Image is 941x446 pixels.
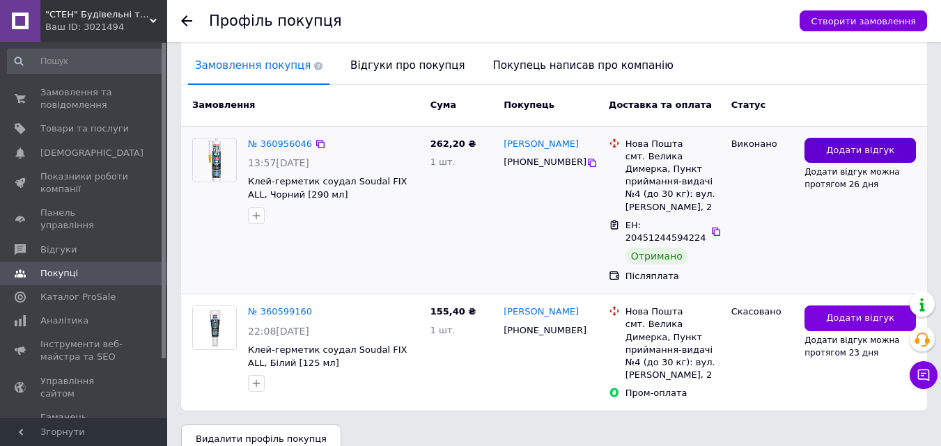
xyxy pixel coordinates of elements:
[430,138,476,149] span: 262,20 ₴
[193,306,236,349] img: Фото товару
[910,361,938,389] button: Чат з покупцем
[40,375,129,400] span: Управління сайтом
[504,99,554,110] span: Покупець
[248,138,312,149] a: № 360956046
[826,144,894,157] span: Додати відгук
[625,270,720,282] div: Післяплата
[731,99,766,110] span: Статус
[804,138,916,164] button: Додати відгук
[430,306,476,317] span: 155,40 ₴
[40,291,116,303] span: Каталог ProSale
[486,48,681,83] span: Покупець написав про компанію
[40,170,129,196] span: Показники роботи компанії
[800,10,927,31] button: Створити замовлення
[248,157,309,168] span: 13:57[DATE]
[40,314,88,327] span: Аналітика
[625,150,720,214] div: смт. Велика Димерка, Пункт приймання-видачі №4 (до 30 кг): вул. [PERSON_NAME], 2
[7,49,164,74] input: Пошук
[192,138,237,182] a: Фото товару
[430,157,456,167] span: 1 шт.
[192,99,255,110] span: Замовлення
[248,306,312,317] a: № 360599160
[501,153,586,171] div: [PHONE_NUMBER]
[188,48,329,83] span: Замовлення покупця
[196,433,327,444] span: Видалити профіль покупця
[40,411,129,436] span: Гаманець компанії
[804,335,900,358] span: Додати відгук можна протягом 23 дня
[504,305,579,319] a: [PERSON_NAME]
[625,248,688,264] div: Отримано
[40,244,77,256] span: Відгуки
[501,321,586,340] div: [PHONE_NUMBER]
[192,305,237,350] a: Фото товару
[731,305,794,318] div: Скасовано
[40,338,129,363] span: Інструменти веб-майстра та SEO
[430,325,456,335] span: 1 шт.
[625,318,720,381] div: смт. Велика Димерка, Пункт приймання-видачі №4 (до 30 кг): вул. [PERSON_NAME], 2
[811,16,916,26] span: Створити замовлення
[804,305,916,331] button: Додати відгук
[248,344,407,368] a: Клей-герметик соудал Soudal FIX ALL, Білий [125 мл]
[40,207,129,232] span: Панель управління
[609,99,712,110] span: Доставка та оплата
[343,48,472,83] span: Відгуки про покупця
[248,326,309,337] span: 22:08[DATE]
[625,138,720,150] div: Нова Пошта
[40,147,143,159] span: [DEMOGRAPHIC_DATA]
[248,176,407,200] a: Клей-герметик соудал Soudal FIX ALL, Чорний [290 мл]
[826,312,894,325] span: Додати відгук
[731,138,794,150] div: Виконано
[430,99,456,110] span: Cума
[181,15,192,26] div: Повернутися назад
[45,21,167,33] div: Ваш ID: 3021494
[504,138,579,151] a: [PERSON_NAME]
[40,122,129,135] span: Товари та послуги
[40,267,78,280] span: Покупці
[625,220,706,244] span: ЕН: 20451244594224
[209,13,342,29] h1: Профіль покупця
[40,86,129,111] span: Замовлення та повідомлення
[45,8,150,21] span: "СТЕН" Будівельні та оздоблювальні матеріали
[208,138,221,182] img: Фото товару
[804,167,900,189] span: Додати відгук можна протягом 26 дня
[625,387,720,399] div: Пром-оплата
[625,305,720,318] div: Нова Пошта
